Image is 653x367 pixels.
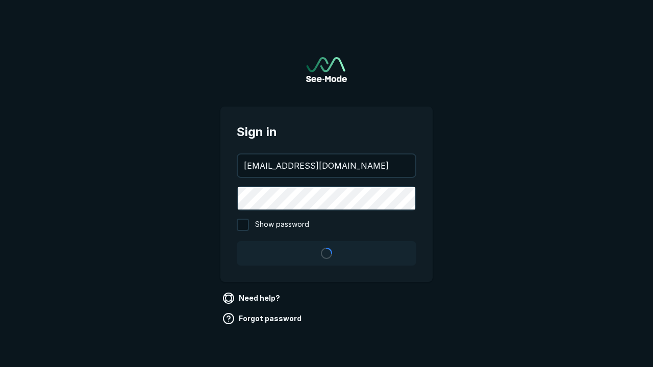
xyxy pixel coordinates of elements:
a: Go to sign in [306,57,347,82]
span: Show password [255,219,309,231]
input: your@email.com [238,154,415,177]
span: Sign in [237,123,416,141]
img: See-Mode Logo [306,57,347,82]
a: Need help? [220,290,284,306]
a: Forgot password [220,310,306,327]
